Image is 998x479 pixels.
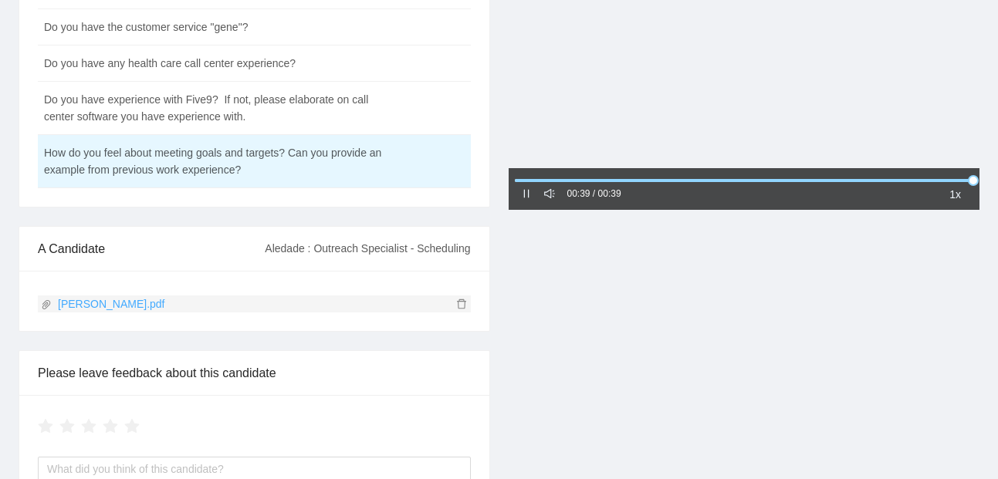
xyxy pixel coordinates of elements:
[452,297,471,312] button: delete
[41,295,462,312] a: [PERSON_NAME].pdf
[38,135,394,188] td: How do you feel about meeting goals and targets? Can you provide an example from previous work ex...
[949,186,961,203] span: 1x
[38,227,265,271] div: A Candidate
[456,299,467,311] span: delete
[521,188,532,199] span: pause
[38,46,394,82] td: Do you have any health care call center experience?
[41,299,52,310] span: paper-clip
[38,9,394,46] td: Do you have the customer service "gene"?
[38,82,394,135] td: Do you have experience with Five9? If not, please elaborate on call center software you have expe...
[38,351,471,395] div: Please leave feedback about this candidate
[544,188,555,199] span: sound
[38,419,53,434] span: star
[103,419,118,434] span: star
[567,187,621,201] div: 00:39 / 00:39
[81,419,96,434] span: star
[124,419,140,434] span: star
[59,419,75,434] span: star
[265,228,470,269] div: Aledade : Outreach Specialist - Scheduling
